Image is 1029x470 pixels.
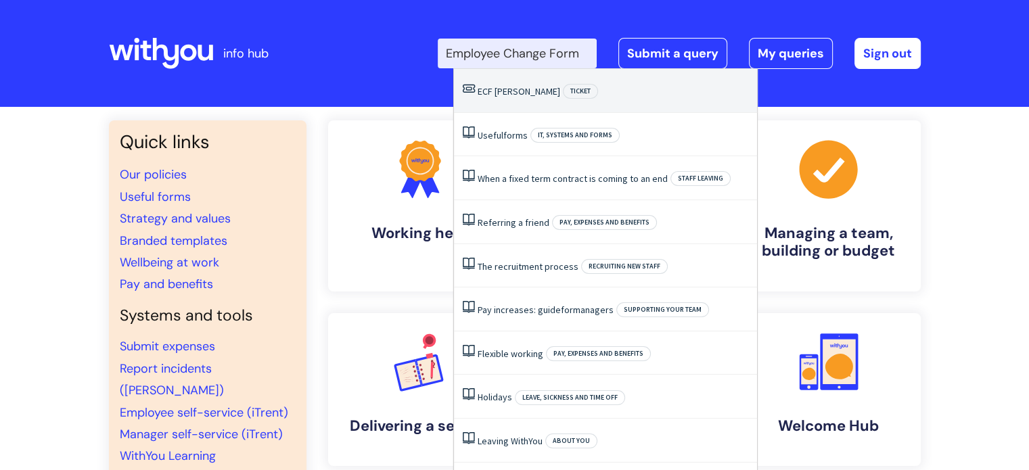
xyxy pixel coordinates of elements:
[478,260,578,273] a: The recruitment process
[478,304,614,316] a: Pay increases: guideformanagers
[438,38,921,69] div: | -
[478,172,668,185] a: When a fixed term contract is coming to an end
[748,225,910,260] h4: Managing a team, building or budget
[737,120,921,291] a: Managing a team, building or budget
[530,128,620,143] span: IT, systems and forms
[581,259,668,274] span: Recruiting new staff
[552,215,657,230] span: Pay, expenses and benefits
[478,85,560,97] a: ECF [PERSON_NAME]
[120,254,219,271] a: Wellbeing at work
[120,276,213,292] a: Pay and benefits
[120,166,187,183] a: Our policies
[478,435,543,447] a: Leaving WithYou
[120,210,231,227] a: Strategy and values
[120,306,296,325] h4: Systems and tools
[120,360,224,398] a: Report incidents ([PERSON_NAME])
[120,426,283,442] a: Manager self-service (iTrent)
[545,433,597,448] span: About you
[328,313,512,466] a: Delivering a service
[749,38,833,69] a: My queries
[503,129,528,141] span: forms
[563,84,598,99] span: Ticket
[339,417,501,435] h4: Delivering a service
[616,302,709,317] span: Supporting your team
[438,39,597,68] input: Search
[737,313,921,466] a: Welcome Hub
[328,120,512,291] a: Working here
[618,38,727,69] a: Submit a query
[339,225,501,242] h4: Working here
[478,391,512,403] a: Holidays
[748,417,910,435] h4: Welcome Hub
[546,346,651,361] span: Pay, expenses and benefits
[120,404,288,421] a: Employee self-service (iTrent)
[120,338,215,354] a: Submit expenses
[120,448,216,464] a: WithYou Learning
[478,216,549,229] a: Referring a friend
[120,131,296,153] h3: Quick links
[515,390,625,405] span: Leave, sickness and time off
[120,189,191,205] a: Useful forms
[478,348,543,360] a: Flexible working
[478,129,528,141] a: Usefulforms
[223,43,269,64] p: info hub
[120,233,227,249] a: Branded templates
[670,171,731,186] span: Staff leaving
[854,38,921,69] a: Sign out
[561,304,573,316] span: for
